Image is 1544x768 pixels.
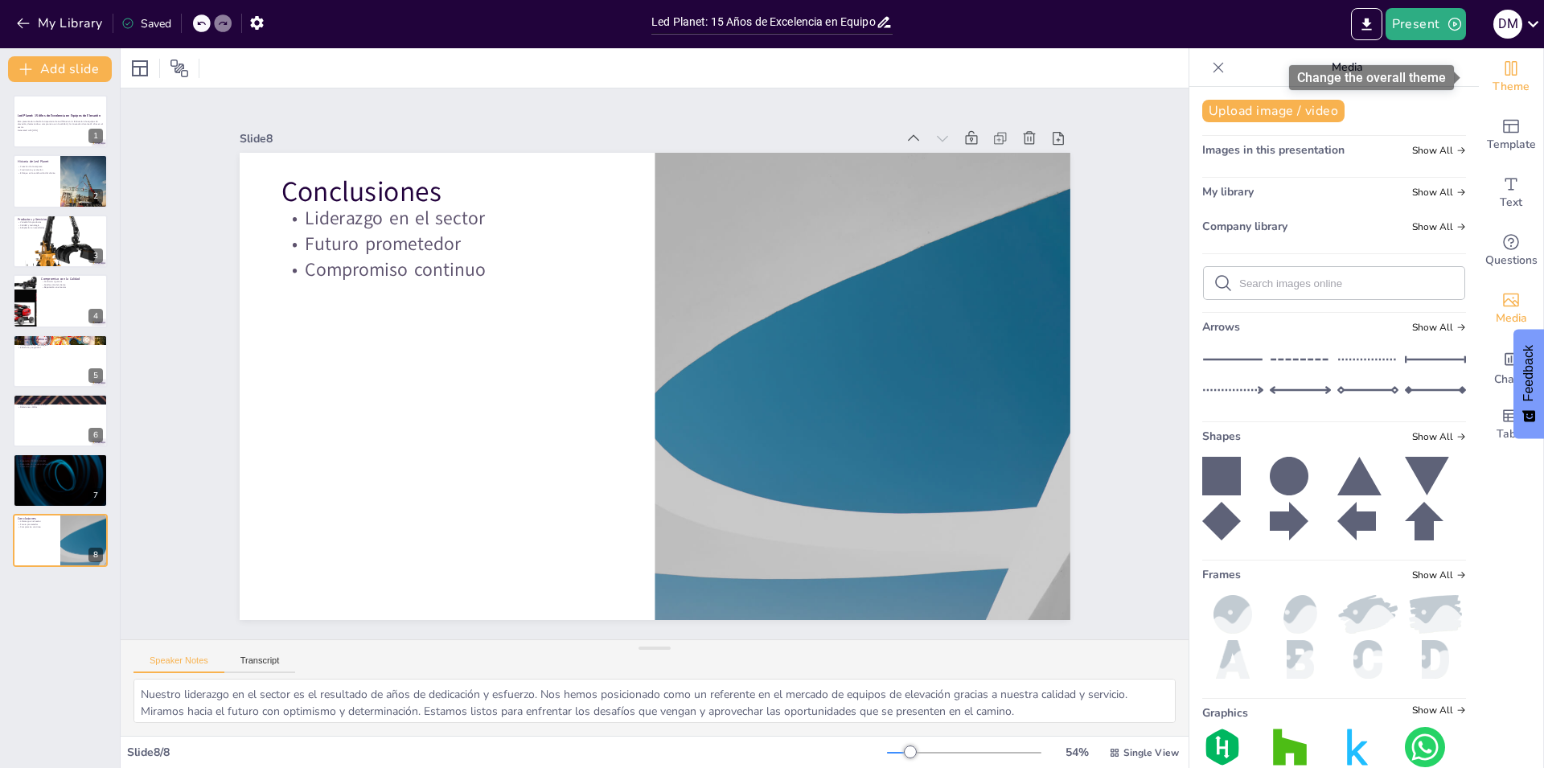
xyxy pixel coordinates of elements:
p: Incorporación de tecnologías [18,343,103,347]
img: graphic [1337,727,1378,767]
span: Theme [1493,78,1530,96]
div: Add ready made slides [1479,106,1543,164]
span: Images in this presentation [1202,142,1345,158]
p: Futuro prometedor [332,122,656,249]
span: Template [1487,136,1536,154]
p: Crecimiento y evolución [18,168,55,171]
span: Company library [1202,219,1287,234]
img: graphic [1405,727,1445,767]
span: Show all [1412,569,1466,581]
span: Frames [1202,567,1241,582]
p: Relaciones sólidas [18,406,103,409]
button: Transcript [224,655,296,673]
div: https://cdn.sendsteps.com/images/logo/sendsteps_logo_white.pnghttps://cdn.sendsteps.com/images/lo... [13,274,108,327]
p: Enfoque en el servicio [18,400,103,403]
textarea: Nuestro liderazgo en el sector es el resultado de años de dedicación y esfuerzo. Nos hemos posici... [133,679,1176,723]
span: Single View [1123,746,1179,759]
img: graphic [1270,727,1310,767]
p: Esta presentación aborda la trayectoria de Led Planet en la fabricación de equipos de elevación, ... [18,120,103,129]
span: Text [1500,194,1522,212]
img: graphic [1202,727,1242,767]
div: 6 [88,428,103,442]
p: Proyecciones Futuras [18,456,103,461]
p: Liderazgo en el sector [340,97,664,224]
strong: Led Planet: 15 Años de Excelencia en Equipos de Elevación [18,114,101,118]
span: Media [1496,310,1527,327]
p: Innovación Continua [18,336,103,341]
span: Show all [1412,322,1466,333]
span: Show all [1412,145,1466,156]
button: Feedback - Show survey [1513,329,1544,438]
p: Compromiso continuo [324,146,648,273]
p: Productos y Servicios [18,217,103,222]
p: Enfoque en la satisfacción del cliente [18,170,55,174]
div: Get real-time input from your audience [1479,222,1543,280]
input: Insert title [651,10,876,34]
span: Show all [1412,704,1466,716]
p: Presencia global [18,466,103,469]
p: Expansión [PERSON_NAME] [18,460,103,463]
div: https://cdn.sendsteps.com/images/logo/sendsteps_logo_white.pnghttps://cdn.sendsteps.com/images/lo... [13,95,108,148]
div: D M [1493,10,1522,39]
div: Add charts and graphs [1479,338,1543,396]
span: Charts [1494,371,1528,388]
div: Change the overall theme [1479,48,1543,106]
p: Inversión en I+D [18,340,103,343]
button: Upload image / video [1202,100,1345,122]
p: Calidad y tecnología [18,224,103,227]
div: https://cdn.sendsteps.com/images/logo/sendsteps_logo_white.pnghttps://cdn.sendsteps.com/images/lo... [13,154,108,207]
p: Reputación en el sector [41,286,103,290]
div: 7 [13,454,108,507]
p: Satisfacción del cliente [41,283,103,286]
div: 2 [88,189,103,203]
div: 4 [88,309,103,323]
p: Historia de Led Planet [18,158,55,163]
button: Add slide [8,56,112,82]
p: Conclusiones [18,515,55,520]
p: Satisfacción del Cliente [18,396,103,401]
button: My Library [12,10,109,36]
span: Arrows [1202,319,1240,335]
p: Conclusiones [347,66,675,206]
button: D M [1493,8,1522,40]
div: 3 [88,248,103,263]
span: Feedback [1521,345,1536,401]
span: Show all [1412,431,1466,442]
p: Compromiso continuo [18,525,55,528]
img: paint2.png [1337,595,1398,634]
img: a.png [1202,640,1263,679]
div: Slide 8 / 8 [127,745,887,760]
div: https://cdn.sendsteps.com/images/logo/sendsteps_logo_white.pnghttps://cdn.sendsteps.com/images/lo... [13,394,108,447]
img: paint.png [1405,595,1466,634]
div: 8 [88,548,103,562]
div: https://cdn.sendsteps.com/images/logo/sendsteps_logo_white.pnghttps://cdn.sendsteps.com/images/lo... [13,215,108,268]
p: Compromiso con la Calidad [41,277,103,281]
div: Add images, graphics, shapes or video [1479,280,1543,338]
div: Saved [121,16,171,31]
div: 7 [88,488,103,503]
div: Change the overall theme [1289,65,1454,90]
div: Add text boxes [1479,164,1543,222]
div: Slide 8 [327,14,957,232]
img: d.png [1405,640,1466,679]
div: Add a table [1479,396,1543,454]
span: Show all [1412,187,1466,198]
input: Search images online [1239,277,1455,290]
div: 8 [13,514,108,567]
button: Export to PowerPoint [1351,8,1382,40]
div: Layout [127,55,153,81]
p: Liderazgo en el sector [18,520,55,523]
span: Questions [1485,252,1538,269]
p: Creación de la empresa [18,165,55,168]
img: b.png [1270,640,1331,679]
p: Variedad de productos [18,220,103,224]
button: Speaker Notes [133,655,224,673]
p: Futuro prometedor [18,523,55,526]
p: Media [1231,48,1463,87]
div: 1 [88,129,103,143]
p: Generated with [URL] [18,129,103,132]
img: c.png [1337,640,1398,679]
span: Shapes [1202,429,1241,444]
span: My library [1202,184,1254,199]
p: Desarrollo de nuevos productos [18,462,103,466]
